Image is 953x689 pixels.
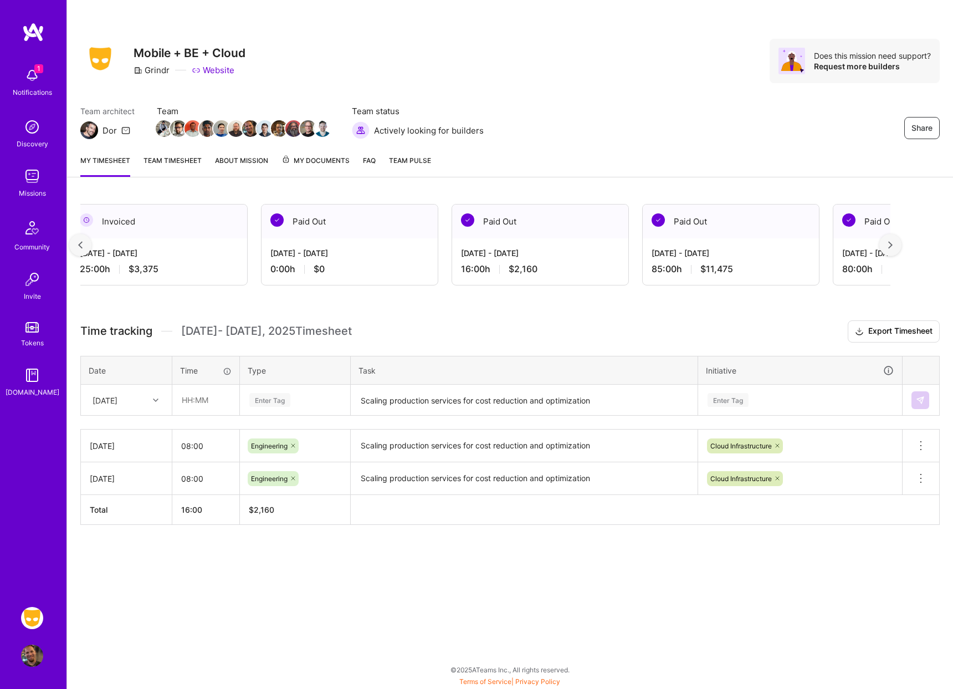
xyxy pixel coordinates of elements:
th: Date [81,356,172,385]
img: Team Member Avatar [285,120,302,137]
span: Team architect [80,105,135,117]
a: About Mission [215,155,268,177]
img: Team Member Avatar [242,120,259,137]
span: $3,375 [129,263,158,275]
img: Actively looking for builders [352,121,370,139]
button: Export Timesheet [848,320,940,343]
img: Team Member Avatar [314,120,331,137]
h3: Mobile + BE + Cloud [134,46,245,60]
div: Enter Tag [249,391,290,409]
img: Grindr: Mobile + BE + Cloud [21,607,43,629]
span: 1 [34,64,43,73]
input: HH:MM [172,431,239,461]
textarea: Scaling production services for cost reduction and optimization [352,431,696,461]
img: Team Architect [80,121,98,139]
span: Team status [352,105,484,117]
div: Initiative [706,364,894,377]
button: Share [904,117,940,139]
a: Team Member Avatar [301,119,315,138]
div: Dor [103,125,117,136]
img: Submit [916,396,925,405]
a: Terms of Service [459,677,511,686]
a: Team Member Avatar [243,119,258,138]
a: Team Member Avatar [258,119,272,138]
img: Team Member Avatar [199,120,216,137]
a: Team Member Avatar [157,119,171,138]
div: Paid Out [643,205,819,238]
th: Total [81,495,172,525]
img: teamwork [21,165,43,187]
div: [DATE] [93,394,117,406]
img: Invoiced [80,213,93,227]
div: [DATE] - [DATE] [80,247,238,259]
a: Team Member Avatar [272,119,286,138]
a: FAQ [363,155,376,177]
div: 25:00 h [80,263,238,275]
input: HH:MM [172,464,239,493]
i: icon CompanyGray [134,66,142,75]
a: Team Member Avatar [315,119,330,138]
i: icon Mail [121,126,130,135]
textarea: Scaling production services for cost reduction and optimization [352,463,696,494]
img: Team Member Avatar [300,120,316,137]
a: Website [192,64,234,76]
a: Team Member Avatar [186,119,200,138]
img: Paid Out [461,213,474,227]
a: Team Member Avatar [200,119,214,138]
div: Invite [24,290,41,302]
th: Task [351,356,698,385]
span: Team Pulse [389,156,431,165]
img: logo [22,22,44,42]
span: | [459,677,560,686]
a: Team Member Avatar [214,119,229,138]
span: Time tracking [80,324,152,338]
a: My timesheet [80,155,130,177]
a: My Documents [281,155,350,177]
a: Team Pulse [389,155,431,177]
div: Community [14,241,50,253]
a: Privacy Policy [515,677,560,686]
span: $2,160 [509,263,537,275]
div: [DATE] [90,473,163,484]
img: Community [19,215,45,241]
img: Paid Out [652,213,665,227]
a: User Avatar [18,645,46,667]
img: Paid Out [842,213,855,227]
div: Time [180,365,232,376]
div: Invoiced [71,205,247,238]
img: guide book [21,364,43,386]
div: Discovery [17,138,48,150]
span: Cloud Infrastructure [710,474,772,483]
a: Grindr: Mobile + BE + Cloud [18,607,46,629]
div: Grindr [134,64,170,76]
div: Tokens [21,337,44,349]
span: Engineering [251,474,288,483]
span: $11,475 [700,263,733,275]
img: left [78,241,83,249]
span: $0 [314,263,325,275]
div: © 2025 ATeams Inc., All rights reserved. [66,656,953,683]
span: Actively looking for builders [374,125,484,136]
img: Avatar [778,48,805,74]
img: Team Member Avatar [185,120,201,137]
span: My Documents [281,155,350,167]
img: bell [21,64,43,86]
th: Type [240,356,351,385]
div: 85:00 h [652,263,810,275]
img: Paid Out [270,213,284,227]
div: [DATE] - [DATE] [461,247,619,259]
a: Team Member Avatar [286,119,301,138]
div: Request more builders [814,61,931,72]
span: Share [911,123,932,134]
a: Team Member Avatar [171,119,186,138]
div: Does this mission need support? [814,50,931,61]
img: User Avatar [21,645,43,667]
img: tokens [25,322,39,333]
img: Team Member Avatar [271,120,288,137]
img: Team Member Avatar [156,120,172,137]
span: [DATE] - [DATE] , 2025 Timesheet [181,324,352,338]
div: 16:00 h [461,263,619,275]
img: right [888,241,893,249]
div: Notifications [13,86,52,98]
img: Team Member Avatar [257,120,273,137]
